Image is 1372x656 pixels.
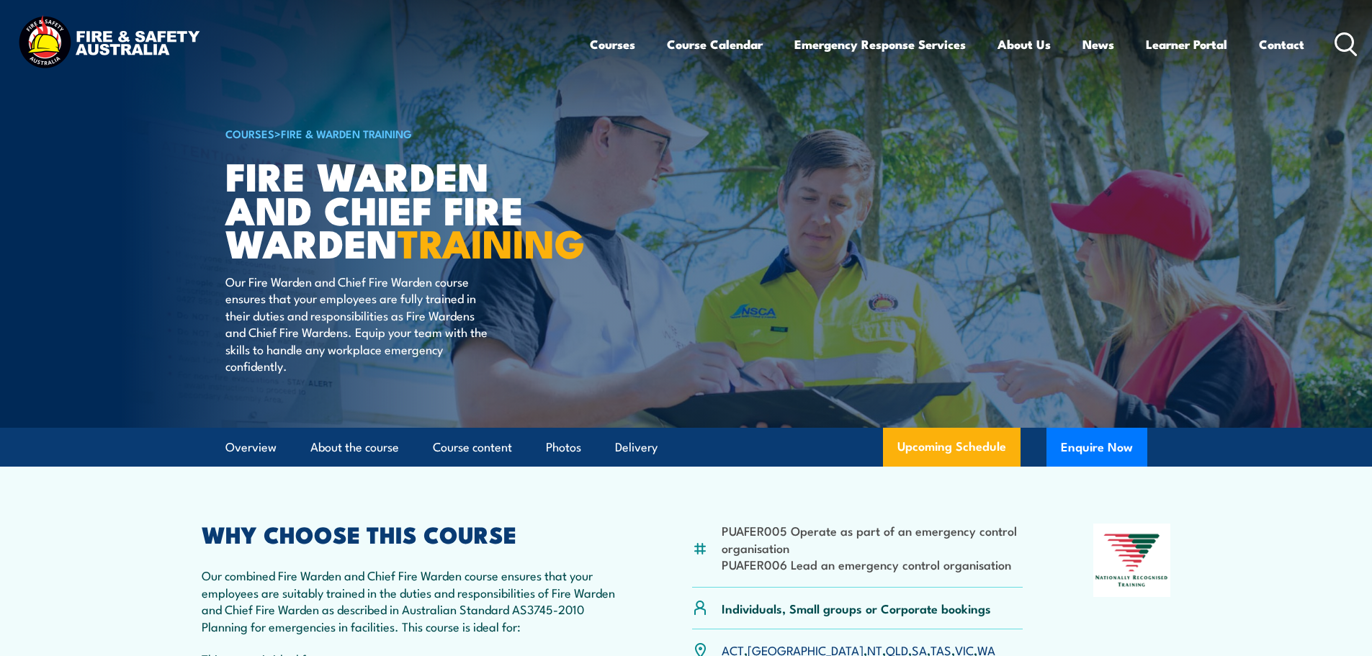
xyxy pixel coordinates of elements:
a: Overview [225,428,277,467]
h6: > [225,125,581,142]
a: Fire & Warden Training [281,125,412,141]
a: Learner Portal [1146,25,1227,63]
strong: TRAINING [398,212,585,271]
p: Our combined Fire Warden and Chief Fire Warden course ensures that your employees are suitably tr... [202,567,622,634]
h2: WHY CHOOSE THIS COURSE [202,524,622,544]
a: About Us [997,25,1051,63]
a: Emergency Response Services [794,25,966,63]
a: Course content [433,428,512,467]
img: Nationally Recognised Training logo. [1093,524,1171,597]
button: Enquire Now [1046,428,1147,467]
p: Individuals, Small groups or Corporate bookings [722,600,991,616]
a: News [1082,25,1114,63]
a: Courses [590,25,635,63]
h1: Fire Warden and Chief Fire Warden [225,158,581,259]
a: Course Calendar [667,25,763,63]
li: PUAFER005 Operate as part of an emergency control organisation [722,522,1023,556]
a: COURSES [225,125,274,141]
a: About the course [310,428,399,467]
a: Delivery [615,428,658,467]
a: Photos [546,428,581,467]
a: Upcoming Schedule [883,428,1021,467]
a: Contact [1259,25,1304,63]
p: Our Fire Warden and Chief Fire Warden course ensures that your employees are fully trained in the... [225,273,488,374]
li: PUAFER006 Lead an emergency control organisation [722,556,1023,572]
